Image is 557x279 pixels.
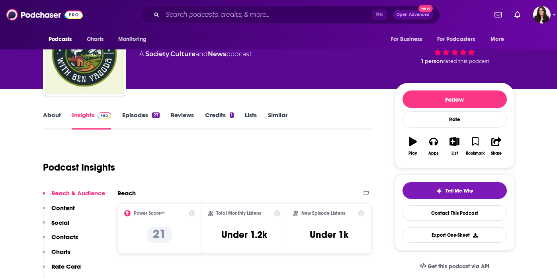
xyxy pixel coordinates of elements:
[82,32,109,47] a: Charts
[169,50,170,58] span: ,
[437,34,475,45] span: For Podcasters
[466,151,485,156] div: Bookmark
[385,32,432,47] button: open menu
[491,8,505,22] a: Show notifications dropdown
[423,132,444,161] button: Apps
[444,132,465,161] button: List
[118,34,147,45] span: Monitoring
[51,233,78,241] p: Contacts
[51,189,105,197] p: Reach & Audience
[51,263,81,270] p: Rate Card
[51,219,69,226] p: Social
[43,219,69,234] button: Social
[403,90,507,108] button: Follow
[122,111,159,130] a: Episodes27
[195,50,208,58] span: and
[403,132,423,161] button: Play
[205,111,234,130] a: Credits1
[491,34,504,45] span: More
[408,151,417,156] div: Play
[43,32,82,47] button: open menu
[511,8,524,22] a: Show notifications dropdown
[418,5,433,12] span: New
[134,210,165,216] h2: Power Score™
[372,10,387,20] span: ⌘ K
[45,14,124,94] img: The Lives They're Living
[533,6,551,24] img: User Profile
[451,151,458,156] div: List
[428,263,489,270] span: Get this podcast via API
[393,10,433,20] button: Open AdvancedNew
[216,210,261,216] h2: Total Monthly Listens
[43,263,81,277] button: Rate Card
[421,58,443,64] span: 1 person
[72,111,111,130] a: InsightsPodchaser Pro
[533,6,551,24] span: Logged in as RebeccaShapiro
[403,205,507,221] a: Contact This Podcast
[245,111,257,130] a: Lists
[403,182,507,199] button: tell me why sparkleTell Me Why
[98,112,111,119] img: Podchaser Pro
[147,227,172,243] p: 21
[139,49,252,59] div: A podcast
[432,32,487,47] button: open menu
[43,204,75,219] button: Content
[141,6,440,24] div: Search podcasts, credits, & more...
[413,257,496,276] a: Get this podcast via API
[145,50,169,58] a: Society
[43,233,78,248] button: Contacts
[391,34,422,45] span: For Business
[43,248,70,263] button: Charts
[310,229,348,241] h3: Under 1k
[43,189,105,204] button: Reach & Audience
[117,189,136,197] h2: Reach
[49,34,72,45] span: Podcasts
[465,132,486,161] button: Bookmark
[533,6,551,24] button: Show profile menu
[436,188,442,194] img: tell me why sparkle
[152,112,159,118] div: 27
[51,204,75,212] p: Content
[208,50,226,58] a: News
[113,32,157,47] button: open menu
[301,210,345,216] h2: New Episode Listens
[171,111,194,130] a: Reviews
[43,111,61,130] a: About
[486,132,506,161] button: Share
[491,151,502,156] div: Share
[403,227,507,243] button: Export One-Sheet
[268,111,287,130] a: Similar
[6,7,83,22] img: Podchaser - Follow, Share and Rate Podcasts
[170,50,195,58] a: Culture
[428,151,439,156] div: Apps
[230,112,234,118] div: 1
[87,34,104,45] span: Charts
[397,13,430,17] span: Open Advanced
[43,161,115,173] h1: Podcast Insights
[446,188,473,194] span: Tell Me Why
[443,58,489,64] span: rated this podcast
[221,229,267,241] h3: Under 1.2k
[162,8,372,21] input: Search podcasts, credits, & more...
[51,248,70,255] p: Charts
[485,32,514,47] button: open menu
[403,111,507,128] div: Rate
